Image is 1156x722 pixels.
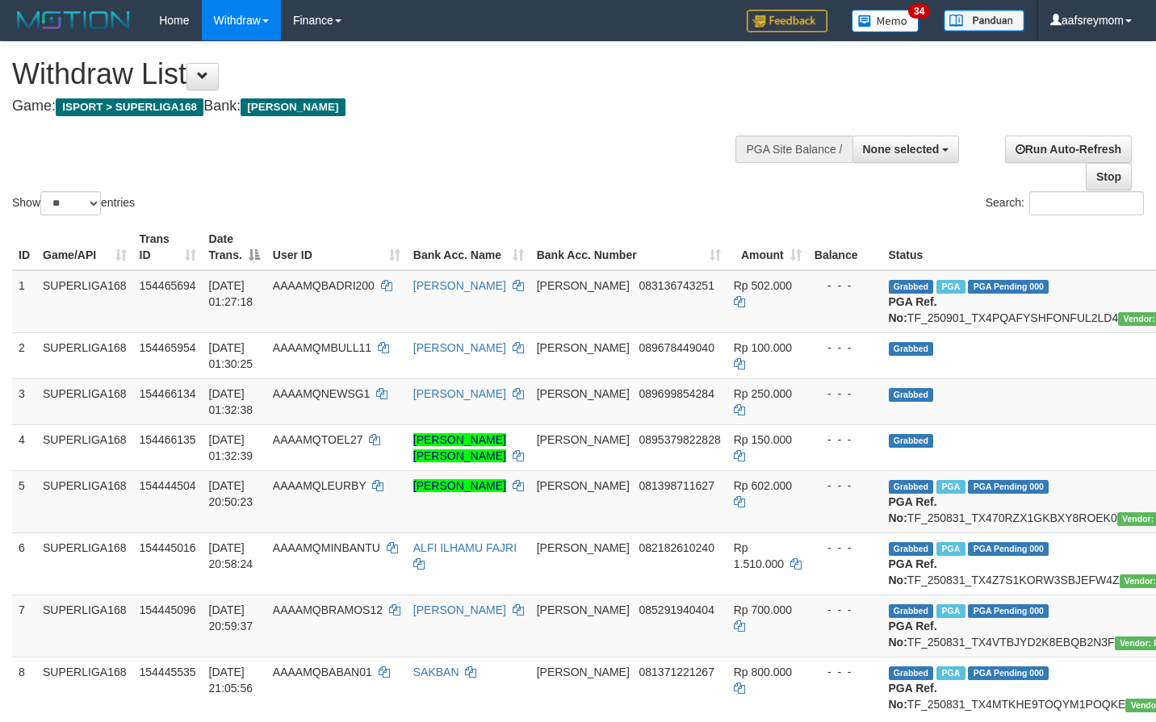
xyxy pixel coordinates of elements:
span: [PERSON_NAME] [241,98,345,116]
span: AAAAMQMBULL11 [273,341,371,354]
span: AAAAMQBABAN01 [273,666,372,678]
a: [PERSON_NAME] [413,479,506,492]
span: [DATE] 01:27:18 [209,279,253,308]
label: Search: [986,191,1144,215]
b: PGA Ref. No: [889,495,937,524]
th: Amount: activate to sort column ascending [727,224,808,270]
span: [PERSON_NAME] [537,479,630,492]
span: Copy 081371221267 to clipboard [639,666,714,678]
img: Feedback.jpg [747,10,827,32]
span: 154466135 [140,433,196,446]
button: None selected [852,136,960,163]
span: [PERSON_NAME] [537,279,630,292]
span: PGA Pending [968,604,1049,618]
span: 154445535 [140,666,196,678]
td: SUPERLIGA168 [36,532,133,595]
span: Rp 800.000 [734,666,792,678]
th: ID [12,224,36,270]
a: [PERSON_NAME] [413,387,506,400]
span: Grabbed [889,666,934,680]
div: PGA Site Balance / [735,136,852,163]
a: Stop [1086,163,1132,190]
span: ISPORT > SUPERLIGA168 [56,98,203,116]
span: Rp 1.510.000 [734,541,784,570]
span: [PERSON_NAME] [537,433,630,446]
div: - - - [815,278,876,294]
div: - - - [815,478,876,494]
th: Bank Acc. Number: activate to sort column ascending [530,224,727,270]
img: MOTION_logo.png [12,8,135,32]
span: Rp 700.000 [734,603,792,616]
td: SUPERLIGA168 [36,378,133,424]
span: Copy 081398711627 to clipboard [639,479,714,492]
span: AAAAMQMINBANTU [273,541,380,554]
span: AAAAMQBADRI200 [273,279,375,292]
span: 154466134 [140,387,196,400]
span: Copy 089699854284 to clipboard [639,387,714,400]
td: 6 [12,532,36,595]
a: [PERSON_NAME] [413,603,506,616]
span: [PERSON_NAME] [537,603,630,616]
td: 4 [12,424,36,470]
span: [DATE] 01:32:38 [209,387,253,416]
span: Grabbed [889,280,934,294]
span: Marked by aafheankoy [936,604,965,618]
td: 8 [12,657,36,719]
td: SUPERLIGA168 [36,424,133,470]
span: 154444504 [140,479,196,492]
h1: Withdraw List [12,58,755,90]
div: - - - [815,540,876,556]
span: None selected [863,143,940,156]
span: AAAAMQLEURBY [273,479,366,492]
td: 1 [12,270,36,333]
div: - - - [815,340,876,356]
span: AAAAMQNEWSG1 [273,387,371,400]
a: [PERSON_NAME] [413,341,506,354]
a: Run Auto-Refresh [1005,136,1132,163]
span: [PERSON_NAME] [537,387,630,400]
img: panduan.png [944,10,1024,31]
span: Grabbed [889,480,934,494]
th: User ID: activate to sort column ascending [266,224,407,270]
span: [PERSON_NAME] [537,341,630,354]
span: Rp 502.000 [734,279,792,292]
th: Bank Acc. Name: activate to sort column ascending [407,224,530,270]
span: Copy 089678449040 to clipboard [639,341,714,354]
span: AAAAMQBRAMOS12 [273,603,383,616]
span: 154465694 [140,279,196,292]
a: [PERSON_NAME] [PERSON_NAME] [413,433,506,462]
span: Grabbed [889,388,934,402]
span: Rp 250.000 [734,387,792,400]
td: SUPERLIGA168 [36,332,133,378]
td: SUPERLIGA168 [36,470,133,532]
span: 154445016 [140,541,196,554]
span: Grabbed [889,342,934,356]
td: 5 [12,470,36,532]
td: SUPERLIGA168 [36,595,133,657]
span: Marked by aafheankoy [936,666,965,680]
td: 2 [12,332,36,378]
span: Copy 0895379822828 to clipboard [639,433,721,446]
div: - - - [815,432,876,448]
label: Show entries [12,191,135,215]
span: 154445096 [140,603,196,616]
span: Marked by aafheankoy [936,280,965,294]
span: Grabbed [889,434,934,448]
span: PGA Pending [968,280,1049,294]
span: Grabbed [889,604,934,618]
span: Rp 602.000 [734,479,792,492]
span: PGA Pending [968,542,1049,556]
span: [DATE] 20:58:24 [209,541,253,570]
th: Date Trans.: activate to sort column descending [203,224,266,270]
span: PGA Pending [968,666,1049,680]
span: Copy 083136743251 to clipboard [639,279,714,292]
span: [DATE] 20:50:23 [209,479,253,508]
input: Search: [1029,191,1144,215]
h4: Game: Bank: [12,98,755,115]
b: PGA Ref. No: [889,620,937,649]
span: [PERSON_NAME] [537,541,630,554]
span: 34 [908,4,930,19]
a: [PERSON_NAME] [413,279,506,292]
span: Copy 082182610240 to clipboard [639,541,714,554]
b: PGA Ref. No: [889,682,937,711]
